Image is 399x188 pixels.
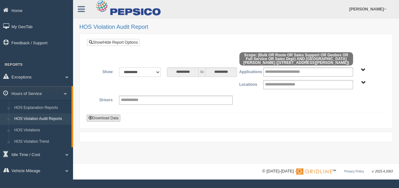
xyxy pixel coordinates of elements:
button: Download Data [87,115,120,122]
label: Applications [236,67,260,75]
label: Drivers [92,96,116,103]
label: Show [92,67,116,75]
div: © [DATE]-[DATE] - ™ [262,168,393,175]
a: HOS Violation Audit Reports [11,113,71,125]
h2: HOS Violation Audit Report [79,24,393,30]
span: Scope: (Bulk OR Route OR Sales Support OR Geobox OR Full Service OR Sales Dept) AND [GEOGRAPHIC_D... [239,52,353,66]
label: Locations [236,80,260,88]
a: HOS Explanation Reports [11,102,71,114]
img: Gridline [296,168,332,175]
span: v. 2025.4.2063 [372,170,393,173]
a: Privacy Policy [344,170,364,173]
a: HOS Violation Trend [11,136,71,147]
span: to [199,67,205,77]
a: Show/Hide Report Options [87,39,140,46]
a: HOS Violations [11,125,71,136]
